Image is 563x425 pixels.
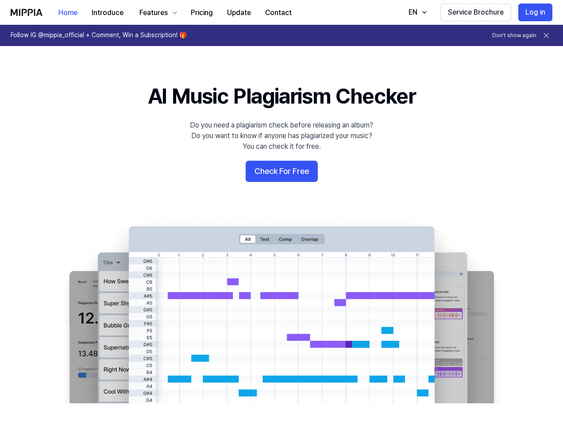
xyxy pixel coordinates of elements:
img: main Image [51,217,512,403]
button: Update [220,4,258,22]
button: Introduce [85,4,131,22]
h1: AI Music Plagiarism Checker [148,81,416,111]
div: Features [138,8,170,18]
button: Don't show again [492,32,536,39]
button: Service Brochure [440,4,511,21]
h1: Follow IG @mippia_official + Comment, Win a Subscription! 🎁 [11,31,187,40]
button: EN [400,4,433,21]
button: Features [131,4,184,22]
button: Log in [518,4,552,21]
a: Update [220,0,258,25]
a: Home [51,0,85,25]
button: Contact [258,4,299,22]
img: logo [11,9,42,16]
button: Check For Free [246,161,318,182]
div: EN [407,7,419,18]
div: Do you need a plagiarism check before releasing an album? Do you want to know if anyone has plagi... [190,120,373,152]
button: Home [51,4,85,22]
button: Pricing [184,4,220,22]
